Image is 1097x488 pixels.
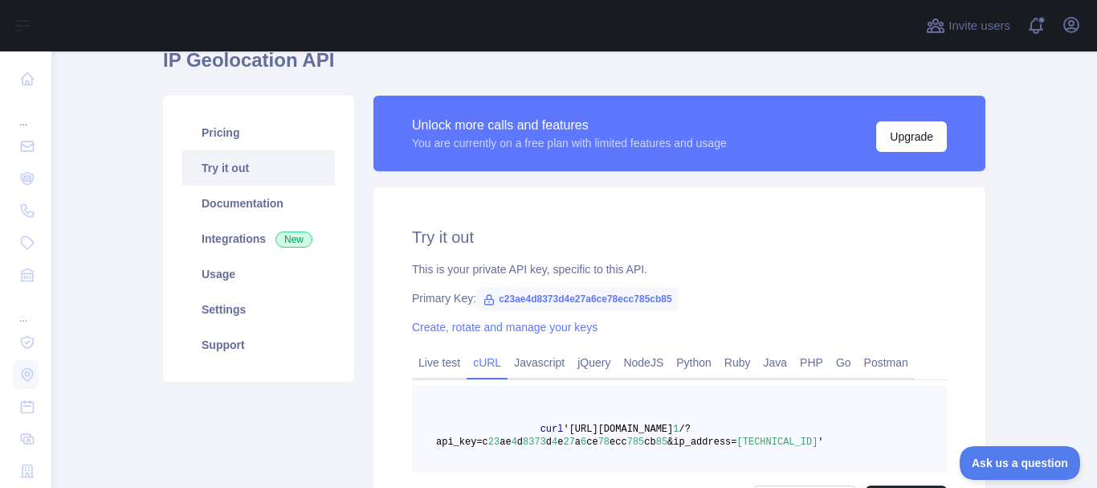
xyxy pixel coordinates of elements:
[412,116,727,135] div: Unlock more calls and features
[163,47,985,86] h1: IP Geolocation API
[412,350,467,375] a: Live test
[670,350,718,375] a: Python
[182,221,335,256] a: Integrations New
[960,446,1081,480] iframe: Toggle Customer Support
[575,437,581,448] span: a
[644,437,655,448] span: cb
[275,232,312,248] span: New
[923,13,1013,39] button: Invite users
[656,437,667,448] span: 85
[617,350,670,375] a: NodeJS
[793,350,830,375] a: PHP
[476,287,679,311] span: c23ae4d8373d4e27a6ce78ecc785cb85
[13,293,39,325] div: ...
[948,17,1010,35] span: Invite users
[563,424,673,435] span: '[URL][DOMAIN_NAME]
[667,437,736,448] span: &ip_address=
[508,350,571,375] a: Javascript
[517,437,523,448] span: d
[182,150,335,186] a: Try it out
[412,290,947,306] div: Primary Key:
[830,350,858,375] a: Go
[13,96,39,129] div: ...
[557,437,563,448] span: e
[546,437,552,448] span: d
[552,437,557,448] span: 4
[876,121,947,152] button: Upgrade
[818,437,823,448] span: '
[500,437,511,448] span: ae
[488,437,500,448] span: 23
[182,186,335,221] a: Documentation
[512,437,517,448] span: 4
[467,350,508,375] a: cURL
[412,226,947,248] h2: Try it out
[571,350,617,375] a: jQuery
[412,261,947,277] div: This is your private API key, specific to this API.
[858,350,915,375] a: Postman
[598,437,610,448] span: 78
[610,437,627,448] span: ecc
[757,350,794,375] a: Java
[563,437,574,448] span: 27
[581,437,586,448] span: 6
[737,437,818,448] span: [TECHNICAL_ID]
[182,327,335,363] a: Support
[627,437,645,448] span: 785
[412,321,597,334] a: Create, rotate and manage your keys
[673,424,679,435] span: 1
[586,437,597,448] span: ce
[412,135,727,151] div: You are currently on a free plan with limited features and usage
[523,437,546,448] span: 8373
[540,424,564,435] span: curl
[182,292,335,327] a: Settings
[182,256,335,292] a: Usage
[718,350,757,375] a: Ruby
[182,115,335,150] a: Pricing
